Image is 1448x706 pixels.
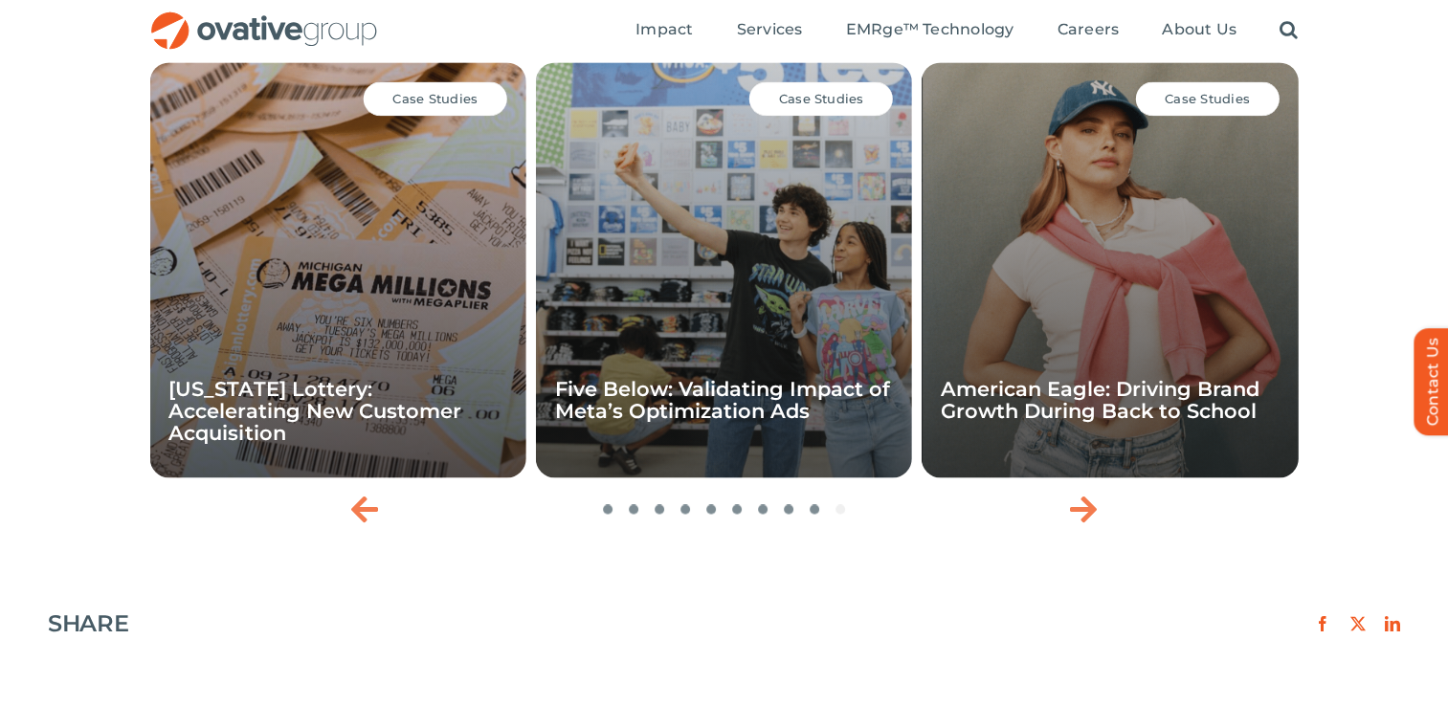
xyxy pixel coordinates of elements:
[536,62,912,477] div: 1 / 10
[845,20,1014,39] span: EMRge™ Technology
[784,504,793,514] span: Go to slide 8
[1162,20,1236,39] span: About Us
[845,20,1014,41] a: EMRge™ Technology
[149,10,379,28] a: OG_Full_horizontal_RGB
[758,504,768,514] span: Go to slide 7
[603,504,613,514] span: Go to slide 1
[941,377,1259,423] a: American Eagle: Driving Brand Growth During Back to School
[680,504,690,514] span: Go to slide 4
[1058,20,1120,39] span: Careers
[1162,20,1236,41] a: About Us
[629,504,638,514] span: Go to slide 2
[149,62,525,477] div: 10 / 10
[732,504,742,514] span: Go to slide 6
[706,504,716,514] span: Go to slide 5
[810,504,819,514] span: Go to slide 9
[737,20,803,39] span: Services
[342,485,390,533] div: Previous slide
[655,504,664,514] span: Go to slide 3
[1058,20,1120,41] a: Careers
[922,62,1298,477] div: 2 / 10
[168,377,460,445] a: [US_STATE] Lottery: Accelerating New Customer Acquisition
[737,20,803,41] a: Services
[1059,485,1107,533] div: Next slide
[555,377,890,423] a: Five Below: Validating Impact of Meta’s Optimization Ads
[835,504,845,514] span: Go to slide 10
[1280,20,1298,41] a: Search
[635,20,693,41] a: Impact
[635,20,693,39] span: Impact
[48,610,128,637] h4: SHARE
